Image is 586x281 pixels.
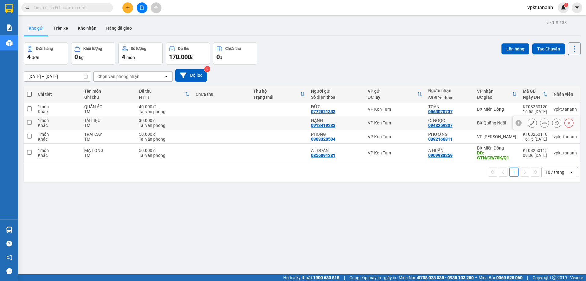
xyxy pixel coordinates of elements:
button: plus [122,2,133,13]
div: Khác [38,123,78,128]
div: vpkt.tananh [554,150,577,155]
button: Kho nhận [73,21,101,35]
button: Khối lượng0kg [71,43,115,65]
button: Trên xe [49,21,73,35]
div: BX Miền Đông [477,107,517,112]
div: VP gửi [368,89,417,94]
button: Hàng đã giao [101,21,137,35]
div: 0563070737 [428,109,453,114]
strong: 1900 633 818 [313,275,339,280]
span: 0 [216,53,220,61]
div: ver 1.8.138 [546,19,567,26]
div: 1 món [38,132,78,137]
div: TM [84,123,133,128]
div: TOÀN [428,104,471,109]
span: caret-down [574,5,580,10]
div: TM [84,109,133,114]
button: caret-down [572,2,582,13]
img: icon-new-feature [561,5,566,10]
img: warehouse-icon [6,227,13,233]
div: 0856891331 [311,153,335,158]
div: BX Quãng Ngãi [477,120,517,125]
div: ĐC giao [477,95,512,100]
th: Toggle SortBy [365,86,425,102]
div: VP Kon Tum [368,107,422,112]
div: Tên món [84,89,133,94]
span: notification [6,254,12,260]
div: Đã thu [139,89,185,94]
div: Số điện thoại [311,95,362,100]
div: VP Kon Tum [368,120,422,125]
div: Người nhận [428,88,471,93]
div: Khác [38,153,78,158]
div: TM [84,153,133,158]
button: 1 [509,168,519,177]
div: VP nhận [477,89,512,94]
div: 1 món [38,104,78,109]
div: KT08250120 [523,104,548,109]
span: search [25,6,30,10]
div: Mã GD [523,89,543,94]
div: VP [PERSON_NAME] [477,134,517,139]
div: Thu hộ [253,89,300,94]
div: A HUẤN [428,148,471,153]
svg: open [164,74,169,79]
span: plus [126,6,130,10]
span: 1 [565,3,567,7]
div: Chưa thu [196,92,247,97]
button: Đã thu170.000đ [166,43,210,65]
span: file-add [140,6,144,10]
sup: 1 [564,3,568,7]
div: 30.000 đ [139,118,190,123]
div: Tại văn phòng [139,123,190,128]
div: HTTT [139,95,185,100]
div: 1 món [38,148,78,153]
div: A . ĐOÀN [311,148,362,153]
div: 0943259207 [428,123,453,128]
div: 1 món [38,118,78,123]
div: ĐỨC [311,104,362,109]
span: 170.000 [169,53,191,61]
div: PHONG [311,132,362,137]
div: HẠNH [311,118,362,123]
span: | [527,274,528,281]
div: C. NGỌC [428,118,471,123]
div: KT08250118 [523,132,548,137]
svg: open [569,170,574,175]
div: Tại văn phòng [139,109,190,114]
div: 0392166811 [428,137,453,142]
span: | [344,274,345,281]
div: Người gửi [311,89,362,94]
button: Bộ lọc [175,69,207,82]
th: Toggle SortBy [136,86,193,102]
div: 10 / trang [545,169,564,175]
input: Select a date range. [24,72,91,81]
span: vpkt.tananh [523,4,558,11]
div: PHƯƠNG [428,132,471,137]
span: copyright [552,275,556,280]
sup: 2 [204,66,210,72]
img: warehouse-icon [6,40,13,46]
div: TRÁI CÂY [84,132,133,137]
span: ⚪️ [475,276,477,279]
div: VP Kon Tum [368,134,422,139]
div: 0913419333 [311,123,335,128]
span: question-circle [6,241,12,246]
span: Miền Nam [399,274,474,281]
div: 0909988259 [428,153,453,158]
img: solution-icon [6,24,13,31]
div: DĐ: GTN/CR/70K/Q1 [477,150,517,160]
div: Tại văn phòng [139,137,190,142]
div: vpkt.tananh [554,134,577,139]
strong: 0369 525 060 [496,275,523,280]
input: Tìm tên, số ĐT hoặc mã đơn [34,4,106,11]
div: 50.000 đ [139,148,190,153]
button: Kho gửi [24,21,49,35]
div: 40.000 đ [139,104,190,109]
strong: 0708 023 035 - 0935 103 250 [418,275,474,280]
th: Toggle SortBy [250,86,308,102]
img: logo-vxr [5,4,13,13]
button: file-add [137,2,147,13]
div: Chọn văn phòng nhận [97,73,139,79]
div: Số lượng [131,46,146,51]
